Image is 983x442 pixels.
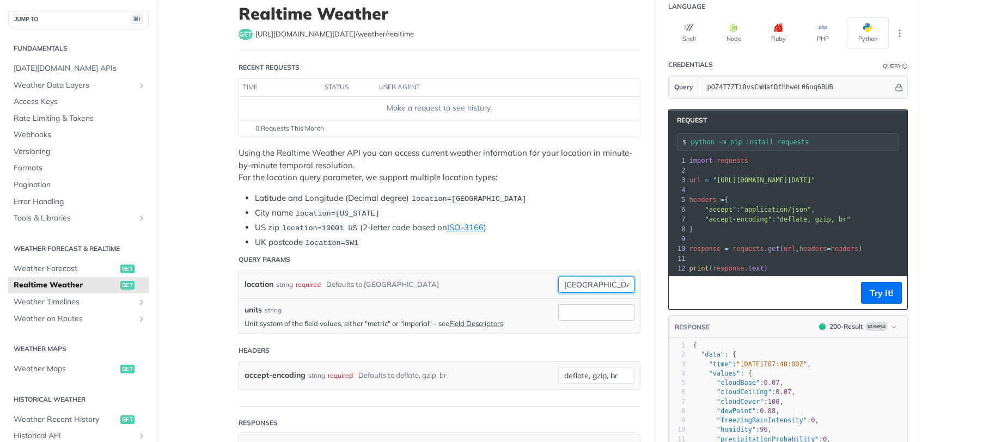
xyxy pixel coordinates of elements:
[239,29,253,40] span: get
[669,416,686,425] div: 9
[239,4,640,23] h1: Realtime Weather
[713,176,815,184] span: "[URL][DOMAIN_NAME][DATE]"
[245,367,306,383] label: accept-encoding
[689,265,709,272] span: print
[8,361,149,377] a: Weather Mapsget
[689,225,693,233] span: }
[732,245,764,253] span: requests
[669,175,687,185] div: 3
[669,341,686,350] div: 1
[902,64,908,69] i: Information
[802,17,844,48] button: PHP
[693,351,737,358] span: : {
[693,379,784,386] span: : ,
[827,245,831,253] span: =
[669,234,687,244] div: 9
[717,416,807,424] span: "freezingRainIntensity"
[674,285,689,301] button: Copy to clipboard
[8,194,149,210] a: Error Handling
[764,379,780,386] span: 0.07
[14,80,135,91] span: Weather Data Layers
[245,318,553,328] p: Unit system of the field values, either "metric" or "imperial" - see
[768,245,780,253] span: get
[689,245,863,253] span: . ( , )
[717,157,748,164] span: requests
[776,388,791,396] span: 0.07
[713,17,755,48] button: Node
[239,255,290,265] div: Query Params
[760,426,767,433] span: 96
[306,239,358,247] span: location=SW1
[717,426,756,433] span: "humidity"
[693,398,784,406] span: : ,
[8,94,149,110] a: Access Keys
[137,432,146,440] button: Show subpages for Historical API
[883,62,901,70] div: Query
[669,407,686,416] div: 8
[689,206,815,213] span: : ,
[8,77,149,94] a: Weather Data LayersShow subpages for Weather Data Layers
[14,213,135,224] span: Tools & Libraries
[668,17,710,48] button: Shell
[8,44,149,53] h2: Fundamentals
[120,415,135,424] span: get
[669,214,687,224] div: 7
[895,28,905,38] svg: More ellipsis
[819,323,826,330] span: 200
[308,367,325,383] div: string
[14,263,118,274] span: Weather Forecast
[375,79,618,96] th: user agent
[689,245,721,253] span: response
[449,319,503,328] a: Field Descriptors
[669,397,686,407] div: 7
[669,254,687,263] div: 11
[14,431,135,441] span: Historical API
[689,196,717,204] span: headers
[137,214,146,223] button: Show subpages for Tools & Libraries
[669,425,686,434] div: 10
[8,127,149,143] a: Webhooks
[758,17,799,48] button: Ruby
[326,277,439,292] div: Defaults to [GEOGRAPHIC_DATA]
[265,305,282,315] div: string
[847,17,889,48] button: Python
[358,367,447,383] div: Defaults to deflate, gzip, br
[717,398,764,406] span: "cloudCover"
[8,244,149,254] h2: Weather Forecast & realtime
[725,245,729,253] span: =
[14,364,118,375] span: Weather Maps
[784,245,796,253] span: url
[14,314,135,324] span: Weather on Routes
[736,360,807,368] span: "[DATE]T07:48:00Z"
[8,210,149,226] a: Tools & LibrariesShow subpages for Tools & Libraries
[137,298,146,306] button: Show subpages for Weather Timelines
[717,379,760,386] span: "cloudBase"
[120,365,135,373] span: get
[669,388,686,397] div: 6
[131,15,143,24] span: ⌘/
[255,29,414,40] span: https://api.tomorrow.io/v4/weather/realtime
[245,304,262,316] label: units
[239,147,640,184] p: Using the Realtime Weather API you can access current weather information for your location in mi...
[282,224,357,232] span: location=10001 US
[689,157,713,164] span: import
[14,63,146,74] span: [DATE][DOMAIN_NAME] APIs
[829,322,863,331] div: 200 - Result
[669,244,687,254] div: 10
[255,192,640,205] li: Latitude and Longitude (Decimal degree)
[717,407,756,415] span: "dewPoint"
[717,388,772,396] span: "cloudCeiling"
[669,156,687,165] div: 1
[255,222,640,234] li: US zip (2-letter code based on )
[669,76,699,98] button: Query
[14,113,146,124] span: Rate Limiting & Tokens
[14,96,146,107] span: Access Keys
[671,115,707,125] span: Request
[276,277,293,292] div: string
[705,176,709,184] span: =
[768,398,780,406] span: 100
[669,369,686,378] div: 4
[689,176,701,184] span: url
[8,144,149,160] a: Versioning
[120,265,135,273] span: get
